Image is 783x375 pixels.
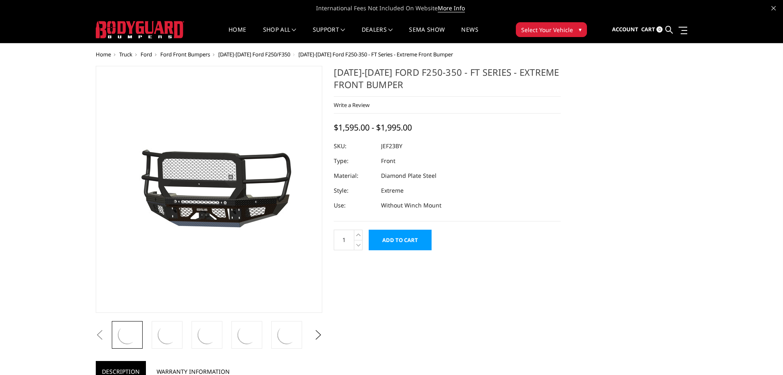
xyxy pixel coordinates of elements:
button: Previous [94,329,106,341]
span: $1,595.00 - $1,995.00 [334,122,412,133]
a: Account [612,19,638,41]
input: Add to Cart [369,230,432,250]
img: 2023-2025 Ford F250-350 - FT Series - Extreme Front Bumper [156,324,178,346]
a: Write a Review [334,101,370,109]
dd: JEF23BY [381,139,402,154]
span: [DATE]-[DATE] Ford F250-350 - FT Series - Extreme Front Bumper [298,51,453,58]
a: SEMA Show [409,27,445,43]
dt: Type: [334,154,375,168]
dd: Front [381,154,395,168]
a: Dealers [362,27,393,43]
a: Cart 0 [641,19,663,41]
span: ▾ [579,25,582,34]
a: [DATE]-[DATE] Ford F250/F350 [218,51,290,58]
a: Home [229,27,246,43]
a: News [461,27,478,43]
a: Support [313,27,345,43]
img: 2023-2025 Ford F250-350 - FT Series - Extreme Front Bumper [275,324,298,346]
a: Home [96,51,111,58]
img: 2023-2025 Ford F250-350 - FT Series - Extreme Front Bumper [116,324,139,346]
dd: Without Winch Mount [381,198,441,213]
dt: Material: [334,168,375,183]
button: Select Your Vehicle [516,22,587,37]
a: Truck [119,51,132,58]
span: 0 [656,26,663,33]
dt: Style: [334,183,375,198]
span: Account [612,26,638,33]
span: Cart [641,26,655,33]
dd: Diamond Plate Steel [381,168,437,183]
button: Next [312,329,324,341]
a: 2023-2025 Ford F250-350 - FT Series - Extreme Front Bumper [96,66,323,313]
img: 2023-2025 Ford F250-350 - FT Series - Extreme Front Bumper [106,141,312,238]
img: 2023-2025 Ford F250-350 - FT Series - Extreme Front Bumper [236,324,258,346]
span: Select Your Vehicle [521,26,573,34]
img: 2023-2025 Ford F250-350 - FT Series - Extreme Front Bumper [196,324,218,346]
dd: Extreme [381,183,404,198]
a: Ford [141,51,152,58]
img: BODYGUARD BUMPERS [96,21,184,38]
dt: Use: [334,198,375,213]
h1: [DATE]-[DATE] Ford F250-350 - FT Series - Extreme Front Bumper [334,66,561,97]
dt: SKU: [334,139,375,154]
a: Ford Front Bumpers [160,51,210,58]
a: shop all [263,27,296,43]
a: More Info [438,4,465,12]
